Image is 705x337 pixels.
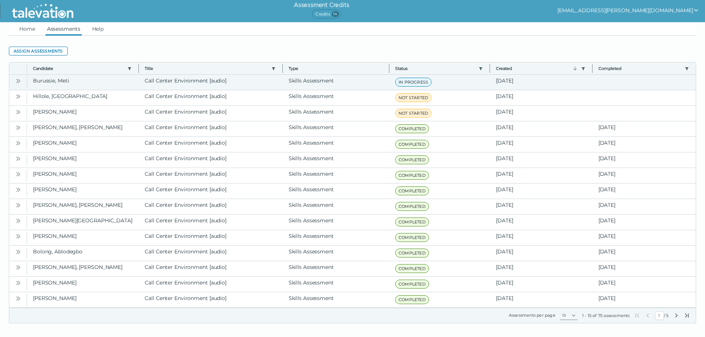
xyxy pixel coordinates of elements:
[27,199,139,214] clr-dg-cell: [PERSON_NAME], [PERSON_NAME]
[136,60,141,76] button: Column resize handle
[395,233,429,242] span: COMPLETED
[14,216,23,225] button: Open
[312,10,340,18] span: Credits
[283,121,389,137] clr-dg-cell: Skills Assessment
[490,168,592,183] clr-dg-cell: [DATE]
[490,90,592,105] clr-dg-cell: [DATE]
[634,311,690,320] div: /
[655,311,664,320] input: Current Page
[33,65,124,71] button: Candidate
[15,125,21,131] cds-icon: Open
[395,280,429,289] span: COMPLETED
[15,78,21,84] cds-icon: Open
[15,296,21,301] cds-icon: Open
[496,65,578,71] button: Created
[15,109,21,115] cds-icon: Open
[14,200,23,209] button: Open
[283,246,389,261] clr-dg-cell: Skills Assessment
[294,1,349,10] h6: Assessment Credits
[27,75,139,90] clr-dg-cell: Burussie, Meti
[332,11,339,17] span: 14
[14,92,23,101] button: Open
[283,90,389,105] clr-dg-cell: Skills Assessment
[634,313,640,319] button: First Page
[283,152,389,168] clr-dg-cell: Skills Assessment
[139,152,282,168] clr-dg-cell: Call Center Environment [audio]
[139,168,282,183] clr-dg-cell: Call Center Environment [audio]
[15,218,21,224] cds-icon: Open
[490,152,592,168] clr-dg-cell: [DATE]
[395,93,432,102] span: NOT STARTED
[490,199,592,214] clr-dg-cell: [DATE]
[490,106,592,121] clr-dg-cell: [DATE]
[27,90,139,105] clr-dg-cell: Hillole, [GEOGRAPHIC_DATA]
[395,264,429,273] span: COMPLETED
[395,218,429,226] span: COMPLETED
[283,230,389,245] clr-dg-cell: Skills Assessment
[598,65,682,71] button: Completed
[14,107,23,116] button: Open
[592,137,696,152] clr-dg-cell: [DATE]
[14,247,23,256] button: Open
[490,261,592,276] clr-dg-cell: [DATE]
[665,313,669,319] span: Total Pages
[27,121,139,137] clr-dg-cell: [PERSON_NAME], [PERSON_NAME]
[15,233,21,239] cds-icon: Open
[557,6,699,15] button: show user actions
[395,140,429,149] span: COMPLETED
[395,295,429,304] span: COMPLETED
[14,138,23,147] button: Open
[15,94,21,100] cds-icon: Open
[283,199,389,214] clr-dg-cell: Skills Assessment
[15,156,21,162] cds-icon: Open
[283,277,389,292] clr-dg-cell: Skills Assessment
[14,154,23,163] button: Open
[490,75,592,90] clr-dg-cell: [DATE]
[27,183,139,199] clr-dg-cell: [PERSON_NAME]
[15,187,21,193] cds-icon: Open
[15,280,21,286] cds-icon: Open
[14,123,23,132] button: Open
[139,183,282,199] clr-dg-cell: Call Center Environment [audio]
[283,215,389,230] clr-dg-cell: Skills Assessment
[27,106,139,121] clr-dg-cell: [PERSON_NAME]
[14,76,23,85] button: Open
[592,199,696,214] clr-dg-cell: [DATE]
[27,168,139,183] clr-dg-cell: [PERSON_NAME]
[395,78,432,87] span: IN PROGRESS
[283,106,389,121] clr-dg-cell: Skills Assessment
[14,294,23,303] button: Open
[15,249,21,255] cds-icon: Open
[490,292,592,307] clr-dg-cell: [DATE]
[9,2,77,20] img: Talevation_Logo_Transparent_white.png
[592,292,696,307] clr-dg-cell: [DATE]
[139,277,282,292] clr-dg-cell: Call Center Environment [audio]
[283,75,389,90] clr-dg-cell: Skills Assessment
[145,65,268,71] button: Title
[283,183,389,199] clr-dg-cell: Skills Assessment
[15,264,21,270] cds-icon: Open
[18,22,37,36] a: Home
[395,109,432,118] span: NOT STARTED
[490,277,592,292] clr-dg-cell: [DATE]
[490,230,592,245] clr-dg-cell: [DATE]
[283,292,389,307] clr-dg-cell: Skills Assessment
[592,215,696,230] clr-dg-cell: [DATE]
[582,313,630,319] div: 1 - 15 of 75 assessments
[27,215,139,230] clr-dg-cell: [PERSON_NAME][GEOGRAPHIC_DATA]
[14,185,23,194] button: Open
[15,171,21,177] cds-icon: Open
[487,60,492,76] button: Column resize handle
[387,60,392,76] button: Column resize handle
[395,249,429,257] span: COMPLETED
[395,171,429,180] span: COMPLETED
[395,65,476,71] button: Status
[395,202,429,211] span: COMPLETED
[289,65,383,71] span: Type
[14,263,23,272] button: Open
[91,22,105,36] a: Help
[27,292,139,307] clr-dg-cell: [PERSON_NAME]
[27,230,139,245] clr-dg-cell: [PERSON_NAME]
[283,168,389,183] clr-dg-cell: Skills Assessment
[139,137,282,152] clr-dg-cell: Call Center Environment [audio]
